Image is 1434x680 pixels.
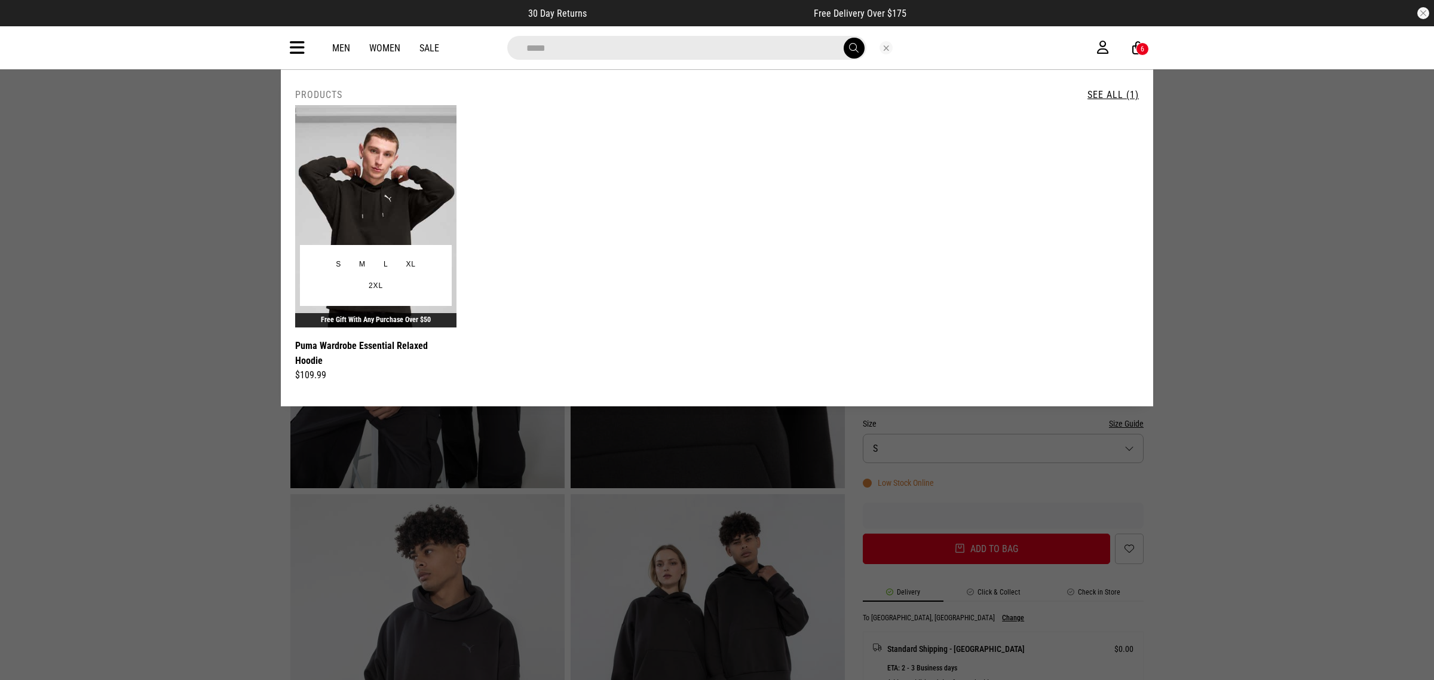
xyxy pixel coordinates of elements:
[295,89,342,100] h2: Products
[1132,42,1144,54] a: 6
[528,8,587,19] span: 30 Day Returns
[814,8,906,19] span: Free Delivery Over $175
[10,5,45,41] button: Open LiveChat chat widget
[360,275,392,297] button: 2XL
[611,7,790,19] iframe: Customer reviews powered by Trustpilot
[295,105,456,327] img: Puma Wardrobe Essential Relaxed Hoodie in Black
[880,41,893,54] button: Close search
[1141,45,1144,53] div: 6
[327,254,350,275] button: S
[1087,89,1139,100] a: See All (1)
[397,254,424,275] button: XL
[350,254,375,275] button: M
[419,42,439,54] a: Sale
[332,42,350,54] a: Men
[295,368,456,382] div: $109.99
[321,316,431,324] a: Free Gift With Any Purchase Over $50
[375,254,397,275] button: L
[295,338,456,368] a: Puma Wardrobe Essential Relaxed Hoodie
[369,42,400,54] a: Women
